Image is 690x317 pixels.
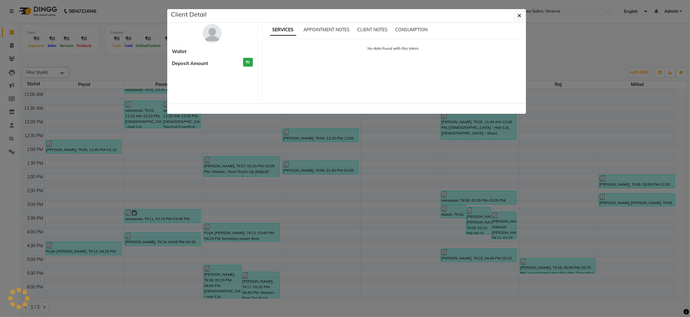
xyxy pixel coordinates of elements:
p: No data found with this token. [269,46,518,51]
span: Wallet [172,48,187,55]
span: SERVICES [270,24,296,36]
span: CLIENT NOTES [357,27,388,33]
span: APPOINTMENT NOTES [304,27,350,33]
span: Deposit Amount [172,60,208,67]
span: CONSUMPTION [395,27,428,33]
h3: ₹0 [243,58,253,67]
img: avatar [203,24,222,43]
h5: Client Detail [171,10,207,19]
